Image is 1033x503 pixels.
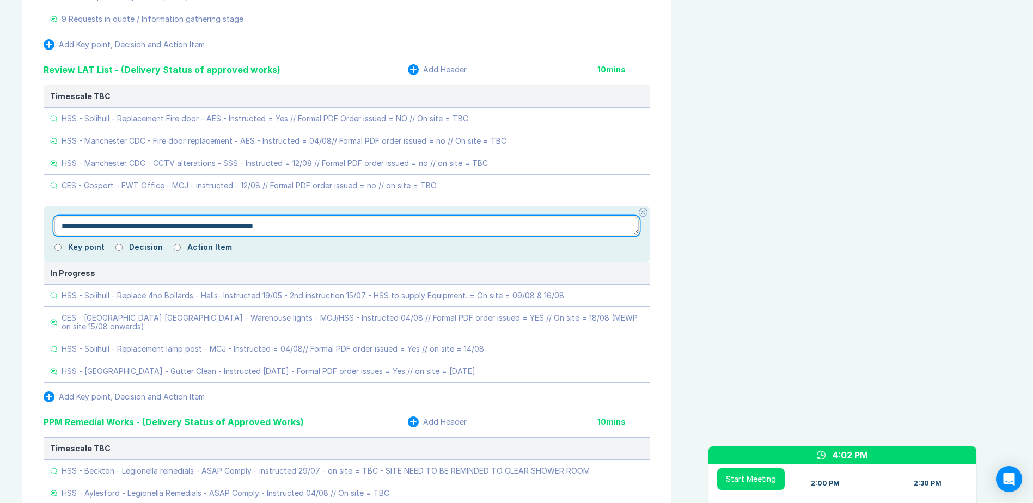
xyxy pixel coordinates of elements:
div: HSS - Solihull - Replace 4no Bollards - Halls- Instructed 19/05 - 2nd instruction 15/07 - HSS to ... [62,291,564,300]
div: HSS - Solihull - Replacement lamp post - MCJ - Instructed = 04/08// Formal PDF order issued = Yes... [62,345,484,353]
button: Add Key point, Decision and Action Item [44,391,205,402]
div: Add Key point, Decision and Action Item [59,392,205,401]
div: Add Key point, Decision and Action Item [59,40,205,49]
div: Timescale TBC [50,444,643,453]
div: 9 Requests in quote / Information gathering stage [62,15,243,23]
div: 2:00 PM [811,479,840,488]
div: HSS - Aylesford - Legionella Remedials - ASAP Comply - Instructed 04/08 // On site = TBC [62,489,389,498]
div: 10 mins [597,65,650,74]
div: CES - Gosport - FWT Office - MCJ - instructed - 12/08 // Formal PDF order issued = no // on site ... [62,181,436,190]
div: Timescale TBC [50,92,643,101]
button: Add Header [408,64,467,75]
div: In Progress [50,269,643,278]
button: Add Key point, Decision and Action Item [44,39,205,50]
div: HSS - Manchester CDC - Fire door replacement - AES - Instructed = 04/08// Formal PDF order issued... [62,137,506,145]
div: 4:02 PM [832,449,868,462]
div: Review LAT List - (Delivery Status of approved works) [44,63,280,76]
div: 10 mins [597,418,650,426]
label: Action Item [187,243,232,251]
div: HSS - Solihull - Replacement Fire door - AES - Instructed = Yes // Formal PDF Order issued = NO /... [62,114,468,123]
label: Key point [68,243,105,251]
div: CES - [GEOGRAPHIC_DATA] [GEOGRAPHIC_DATA] - Warehouse lights - MCJ/HSS - Instructed 04/08 // Form... [62,314,643,331]
div: PPM Remedial Works - (Delivery Status of Approved Works) [44,415,304,428]
div: HSS - [GEOGRAPHIC_DATA] - Gutter Clean - Instructed [DATE] - Formal PDF order issues = Yes // on ... [62,367,475,376]
div: HSS - Manchester CDC - CCTV alterations - SSS - Instructed = 12/08 // Formal PDF order issued = n... [62,159,488,168]
div: HSS - Beckton - Legionella remedials - ASAP Comply - instructed 29/07 - on site = TBC - SITE NEED... [62,467,590,475]
div: Add Header [423,65,467,74]
div: 2:30 PM [914,479,942,488]
div: Open Intercom Messenger [996,466,1022,492]
label: Decision [129,243,163,251]
button: Start Meeting [717,468,785,490]
div: Add Header [423,418,467,426]
button: Add Header [408,416,467,427]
